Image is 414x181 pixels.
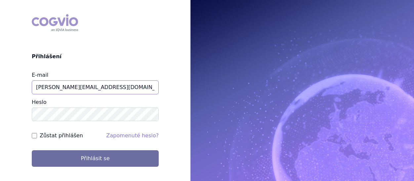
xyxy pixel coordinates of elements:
button: Přihlásit se [32,150,159,167]
label: E-mail [32,72,48,78]
h2: Přihlášení [32,53,159,61]
label: Zůstat přihlášen [40,132,83,140]
label: Heslo [32,99,46,105]
div: COGVIO [32,14,78,31]
a: Zapomenuté heslo? [106,132,159,139]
